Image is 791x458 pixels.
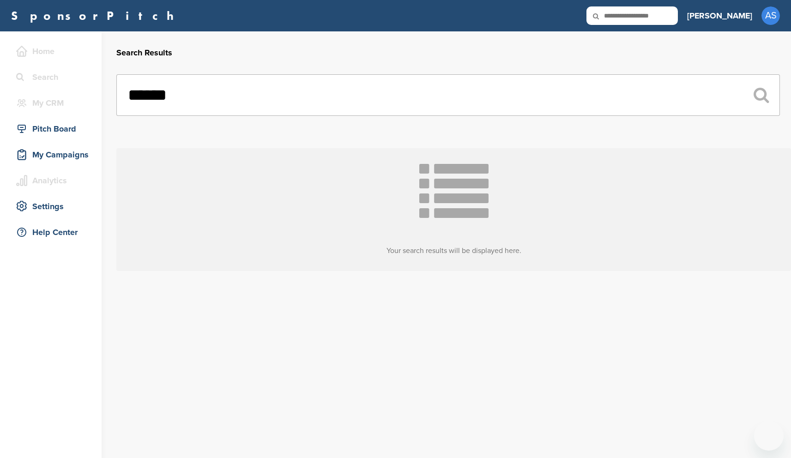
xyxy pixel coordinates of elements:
[9,196,92,217] a: Settings
[116,245,791,256] h3: Your search results will be displayed here.
[9,66,92,88] a: Search
[116,47,780,59] h2: Search Results
[754,421,784,451] iframe: Button to launch messaging window
[9,144,92,165] a: My Campaigns
[14,172,92,189] div: Analytics
[14,121,92,137] div: Pitch Board
[14,69,92,85] div: Search
[14,224,92,241] div: Help Center
[761,6,780,25] span: AS
[14,146,92,163] div: My Campaigns
[9,118,92,139] a: Pitch Board
[14,198,92,215] div: Settings
[9,222,92,243] a: Help Center
[9,92,92,114] a: My CRM
[14,43,92,60] div: Home
[14,95,92,111] div: My CRM
[687,6,752,26] a: [PERSON_NAME]
[11,10,180,22] a: SponsorPitch
[9,41,92,62] a: Home
[687,9,752,22] h3: [PERSON_NAME]
[9,170,92,191] a: Analytics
